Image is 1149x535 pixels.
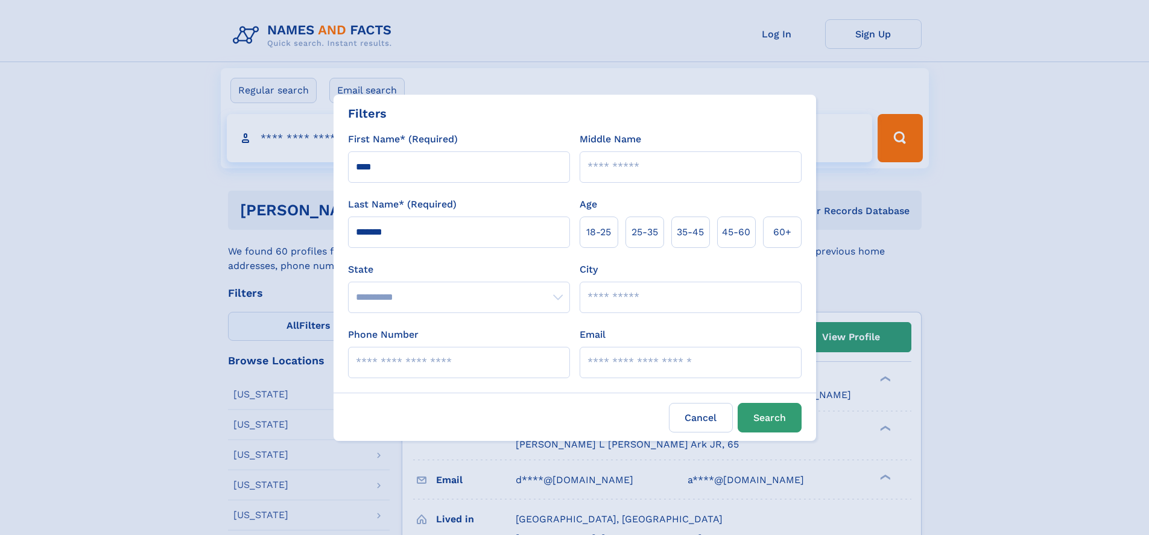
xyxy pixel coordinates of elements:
label: First Name* (Required) [348,132,458,147]
span: 18‑25 [586,225,611,239]
label: Age [580,197,597,212]
label: Email [580,328,606,342]
label: Last Name* (Required) [348,197,457,212]
label: Middle Name [580,132,641,147]
span: 35‑45 [677,225,704,239]
span: 45‑60 [722,225,750,239]
div: Filters [348,104,387,122]
button: Search [738,403,802,432]
span: 60+ [773,225,791,239]
label: Cancel [669,403,733,432]
span: 25‑35 [631,225,658,239]
label: City [580,262,598,277]
label: Phone Number [348,328,419,342]
label: State [348,262,570,277]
